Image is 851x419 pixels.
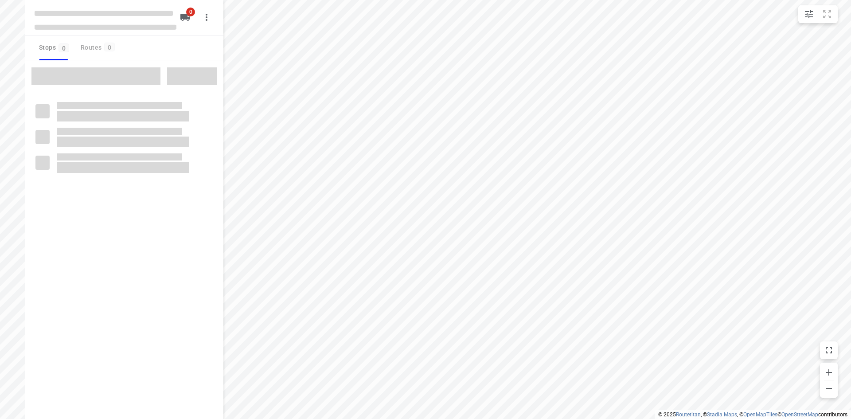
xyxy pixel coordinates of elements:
[798,5,838,23] div: small contained button group
[781,411,818,418] a: OpenStreetMap
[743,411,777,418] a: OpenMapTiles
[707,411,737,418] a: Stadia Maps
[800,5,818,23] button: Map settings
[676,411,701,418] a: Routetitan
[658,411,847,418] li: © 2025 , © , © © contributors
